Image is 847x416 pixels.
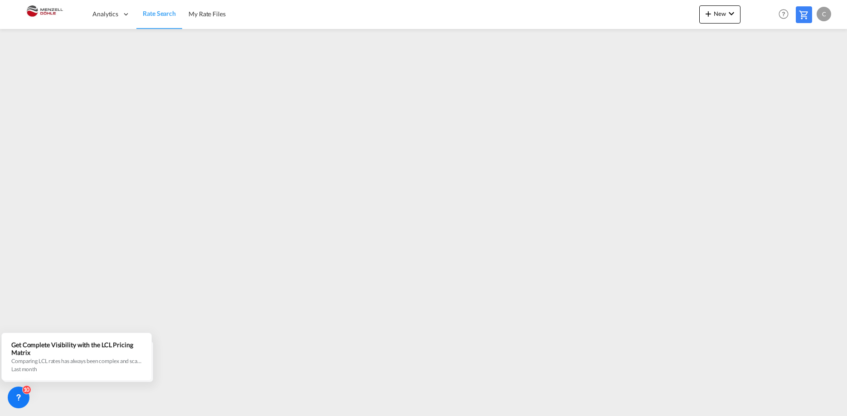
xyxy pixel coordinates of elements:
[776,6,796,23] div: Help
[189,10,226,18] span: My Rate Files
[92,10,118,19] span: Analytics
[699,5,741,24] button: icon-plus 400-fgNewicon-chevron-down
[817,7,831,21] div: C
[14,4,75,24] img: 5c2b1670644e11efba44c1e626d722bd.JPG
[143,10,176,17] span: Rate Search
[703,8,714,19] md-icon: icon-plus 400-fg
[726,8,737,19] md-icon: icon-chevron-down
[703,10,737,17] span: New
[776,6,791,22] span: Help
